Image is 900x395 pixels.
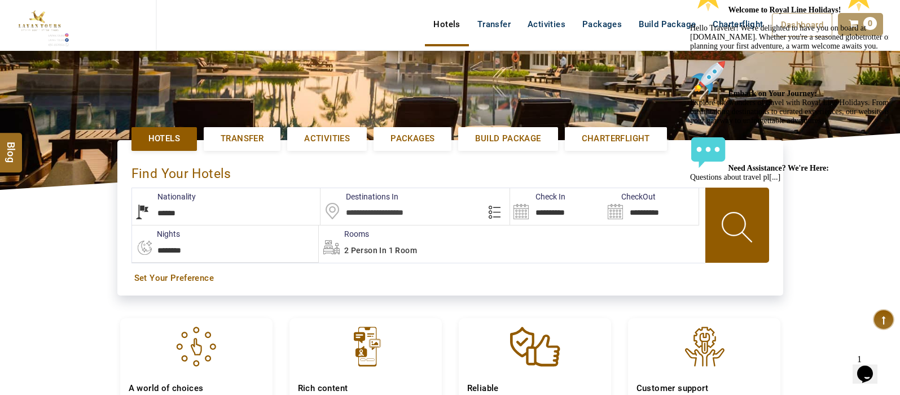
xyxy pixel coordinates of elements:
[582,133,650,145] span: Charterflight
[204,127,280,150] a: Transfer
[425,13,468,36] a: Hotels
[374,127,451,150] a: Packages
[5,34,205,210] span: Hello Traveler! We're delighted to have you on board at [DOMAIN_NAME]. Whether you're a seasoned ...
[155,5,191,41] img: :star2:
[510,188,604,225] input: Search
[5,5,41,41] img: :star2:
[298,383,433,394] h4: Rich content
[4,141,19,151] span: Blog
[5,5,208,210] div: 🌟 Welcome to Royal Line Holidays!🌟Hello Traveler! We're delighted to have you on board at [DOMAIN...
[319,228,369,240] label: Rooms
[221,133,264,145] span: Transfer
[8,5,70,47] img: The Royal Line Holidays
[475,133,541,145] span: Build Package
[129,383,264,394] h4: A world of choices
[287,127,367,150] a: Activities
[519,13,574,36] a: Activities
[148,133,180,145] span: Hotels
[321,191,398,202] label: Destinations In
[510,191,565,202] label: Check In
[467,383,603,394] h4: Reliable
[134,272,766,284] a: Set Your Preference
[390,133,434,145] span: Packages
[636,383,772,394] h4: Customer support
[344,246,417,255] span: 2 Person in 1 Room
[469,13,519,36] a: Transfer
[43,34,192,42] strong: Welcome to Royal Line Holidays!
[604,191,656,202] label: CheckOut
[5,163,41,199] img: :speech_balloon:
[565,127,667,150] a: Charterflight
[304,133,350,145] span: Activities
[131,127,197,150] a: Hotels
[131,154,769,188] div: Find Your Hotels
[43,118,132,126] strong: Embark on Your Journey:
[574,13,630,36] a: Packages
[43,192,143,201] strong: Need Assistance? We're Here:
[630,13,704,36] a: Build Package
[132,191,196,202] label: Nationality
[5,88,41,124] img: :rocket:
[853,350,889,384] iframe: chat widget
[458,127,557,150] a: Build Package
[604,188,699,225] input: Search
[131,228,180,240] label: nights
